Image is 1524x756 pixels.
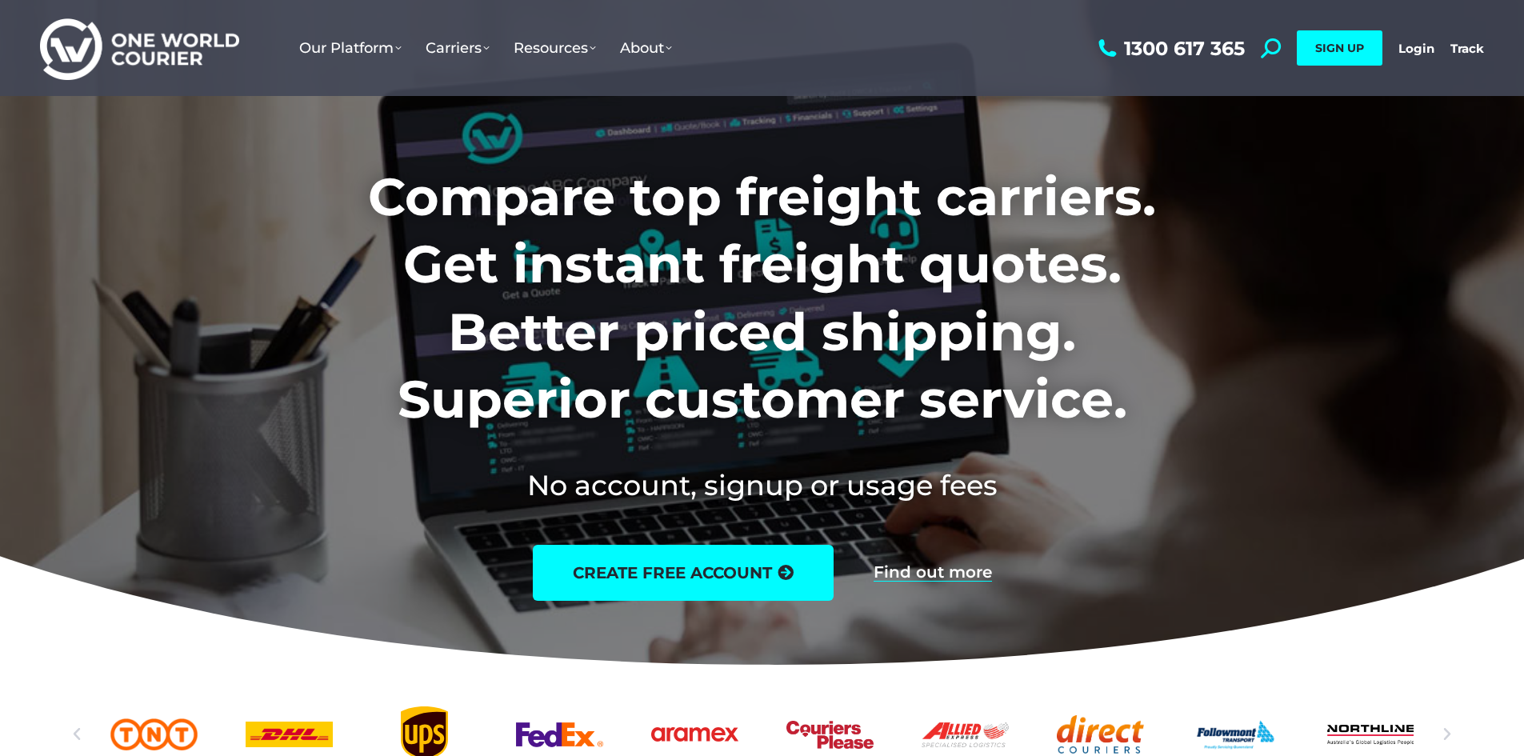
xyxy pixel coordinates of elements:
a: Our Platform [287,23,414,73]
a: Track [1450,41,1484,56]
a: Carriers [414,23,502,73]
span: SIGN UP [1315,41,1364,55]
h2: No account, signup or usage fees [262,466,1262,505]
img: One World Courier [40,16,239,81]
span: Resources [514,39,596,57]
h1: Compare top freight carriers. Get instant freight quotes. Better priced shipping. Superior custom... [262,163,1262,434]
a: SIGN UP [1297,30,1382,66]
a: 1300 617 365 [1094,38,1245,58]
a: create free account [533,545,834,601]
a: Login [1398,41,1434,56]
span: Our Platform [299,39,402,57]
a: About [608,23,684,73]
a: Resources [502,23,608,73]
a: Find out more [874,564,992,582]
span: About [620,39,672,57]
span: Carriers [426,39,490,57]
